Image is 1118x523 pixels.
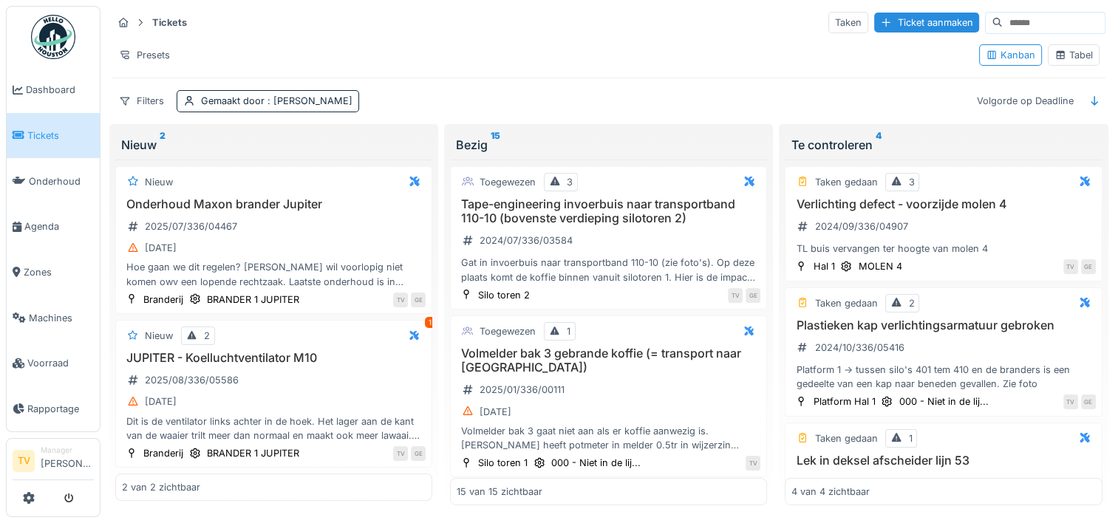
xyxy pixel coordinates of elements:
span: Zones [24,265,94,279]
div: TV [1063,259,1078,274]
h3: Tape-engineering invoerbuis naar transportband 110-10 (bovenste verdieping silotoren 2) [457,197,760,225]
span: Rapportage [27,402,94,416]
div: Filters [112,90,171,112]
div: Nieuw [145,329,173,343]
sup: 4 [875,136,881,154]
sup: 15 [491,136,500,154]
a: TV Manager[PERSON_NAME] [13,445,94,480]
h3: Verlichting defect - voorzijde molen 4 [791,197,1095,211]
h3: JUPITER - Koelluchtventilator M10 [122,351,426,365]
div: Toegewezen [480,324,536,338]
div: 15 van 15 zichtbaar [457,485,542,499]
span: Machines [29,311,94,325]
div: Taken gedaan [814,296,877,310]
div: 2 [204,329,210,343]
div: BRANDER 1 JUPITER [207,446,299,460]
div: Ticket aanmaken [874,13,979,33]
div: 4 van 4 zichtbaar [791,485,870,499]
a: Dashboard [7,67,100,113]
div: Branderij [143,293,183,307]
div: Gemaakt door [201,94,352,108]
div: Nieuw [121,136,426,154]
a: Voorraad [7,341,100,386]
div: 2024/07/336/03584 [480,233,573,247]
div: 1 [567,324,570,338]
a: Rapportage [7,386,100,432]
span: Onderhoud [29,174,94,188]
h3: Onderhoud Maxon brander Jupiter [122,197,426,211]
div: Te controleren [791,136,1096,154]
a: Machines [7,295,100,341]
div: TV [746,456,760,471]
li: TV [13,450,35,472]
a: Onderhoud [7,158,100,204]
div: Platform 1 -> tussen silo's 401 tem 410 en de branders is een gedeelte van een kap naar beneden g... [791,363,1095,391]
div: 2 van 2 zichtbaar [122,480,200,494]
span: : [PERSON_NAME] [265,95,352,106]
img: Badge_color-CXgf-gQk.svg [31,15,75,59]
span: Tickets [27,129,94,143]
div: Manager [41,445,94,456]
div: Volmelder bak 3 gaat niet aan als er koffie aanwezig is. [PERSON_NAME] heeft potmeter in melder 0... [457,424,760,452]
div: TV [393,293,408,307]
span: Voorraad [27,356,94,370]
h3: Volmelder bak 3 gebrande koffie (= transport naar [GEOGRAPHIC_DATA]) [457,346,760,375]
div: Tabel [1054,48,1093,62]
div: Platform Hal 1 [813,394,875,409]
div: 3 [908,175,914,189]
a: Zones [7,250,100,295]
strong: Tickets [146,16,193,30]
div: GE [1081,259,1096,274]
div: TV [728,288,743,303]
div: 2 [908,296,914,310]
div: GE [746,288,760,303]
a: Agenda [7,204,100,250]
span: Dashboard [26,83,94,97]
div: 2025/01/336/00111 [480,383,565,397]
div: 2024/10/336/05416 [814,341,904,355]
li: [PERSON_NAME] [41,445,94,476]
div: Nieuw [145,175,173,189]
div: Volgorde op Deadline [970,90,1080,112]
div: MOLEN 4 [858,259,901,273]
div: TV [393,446,408,461]
div: GE [411,293,426,307]
div: Taken [828,12,868,33]
div: 1 [425,317,435,328]
div: Taken gedaan [814,431,877,445]
div: GE [411,446,426,461]
h3: Plastieken kap verlichtingsarmatuur gebroken [791,318,1095,332]
div: 1 [908,431,912,445]
div: Dit is de ventilator links achter in de hoek. Het lager aan de kant van de waaier trilt meer dan ... [122,414,426,442]
div: Branderij [143,446,183,460]
div: 2025/07/336/04467 [145,219,237,233]
div: 2025/08/336/05586 [145,373,239,387]
div: 000 - Niet in de lij... [551,456,641,470]
div: Bezig [456,136,761,154]
sup: 2 [160,136,166,154]
div: BRANDER 1 JUPITER [207,293,299,307]
div: TV [1063,394,1078,409]
div: Presets [112,44,177,66]
div: 3 [567,175,573,189]
div: Gat in invoerbuis naar transportband 110-10 (zie foto's). Op deze plaats komt de koffie binnen va... [457,256,760,284]
div: Hoe gaan we dit regelen? [PERSON_NAME] wil voorlopig niet komen owv een lopende rechtzaak. Laatst... [122,260,426,288]
h3: Lek in deksel afscheider lijn 53 [791,454,1095,468]
div: 2024/09/336/04907 [814,219,907,233]
div: [DATE] [145,241,177,255]
div: [DATE] [145,394,177,409]
div: Taken gedaan [814,175,877,189]
div: 000 - Niet in de lij... [899,394,988,409]
div: Hal 1 [813,259,834,273]
div: GE [1081,394,1096,409]
div: Toegewezen [480,175,536,189]
a: Tickets [7,113,100,159]
div: TL buis vervangen ter hoogte van molen 4 [791,242,1095,256]
div: 2024/11/336/06134 [814,476,901,490]
div: [DATE] [480,405,511,419]
div: Silo toren 1 [478,456,528,470]
div: Silo toren 2 [478,288,530,302]
div: Kanban [986,48,1035,62]
span: Agenda [24,219,94,233]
